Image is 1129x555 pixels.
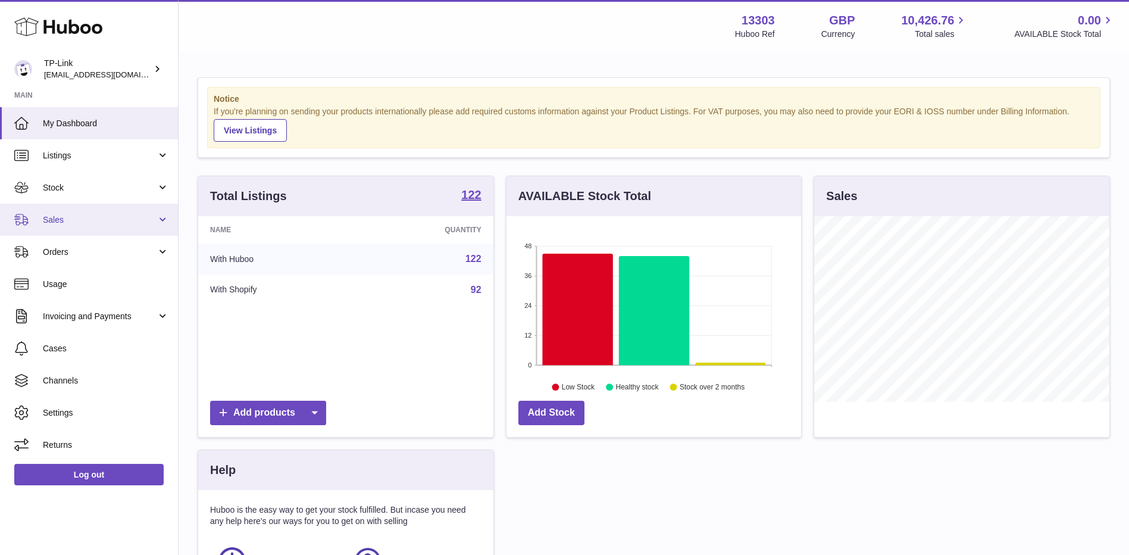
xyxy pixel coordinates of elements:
text: 48 [524,242,531,250]
text: Healthy stock [615,383,659,391]
a: 122 [461,189,481,203]
a: 92 [471,285,481,295]
h3: Total Listings [210,188,287,204]
a: Log out [14,464,164,485]
text: 0 [528,361,531,369]
strong: GBP [829,13,855,29]
span: Orders [43,247,157,258]
span: Cases [43,343,169,354]
span: Returns [43,439,169,451]
text: 36 [524,272,531,279]
th: Quantity [357,216,493,244]
div: TP-Link [44,58,151,80]
td: With Shopify [198,275,357,305]
span: Invoicing and Payments [43,311,157,322]
td: With Huboo [198,244,357,275]
strong: Notice [214,93,1094,105]
a: 122 [465,254,481,264]
a: 0.00 AVAILABLE Stock Total [1014,13,1115,40]
span: Listings [43,150,157,161]
div: If you're planning on sending your products internationally please add required customs informati... [214,106,1094,142]
p: Huboo is the easy way to get your stock fulfilled. But incase you need any help here's our ways f... [210,504,481,527]
a: View Listings [214,119,287,142]
h3: AVAILABLE Stock Total [518,188,651,204]
text: Stock over 2 months [680,383,745,391]
div: Currency [821,29,855,40]
text: Low Stock [562,383,595,391]
text: 24 [524,302,531,309]
strong: 13303 [742,13,775,29]
div: Huboo Ref [735,29,775,40]
a: 10,426.76 Total sales [901,13,968,40]
span: 10,426.76 [901,13,954,29]
text: 12 [524,332,531,339]
a: Add Stock [518,401,584,425]
span: AVAILABLE Stock Total [1014,29,1115,40]
span: Sales [43,214,157,226]
h3: Sales [826,188,857,204]
img: gaby.chen@tp-link.com [14,60,32,78]
span: Usage [43,279,169,290]
span: Channels [43,375,169,386]
span: Total sales [915,29,968,40]
h3: Help [210,462,236,478]
a: Add products [210,401,326,425]
span: 0.00 [1078,13,1101,29]
th: Name [198,216,357,244]
span: My Dashboard [43,118,169,129]
span: Settings [43,407,169,419]
strong: 122 [461,189,481,201]
span: Stock [43,182,157,194]
span: [EMAIL_ADDRESS][DOMAIN_NAME] [44,70,175,79]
